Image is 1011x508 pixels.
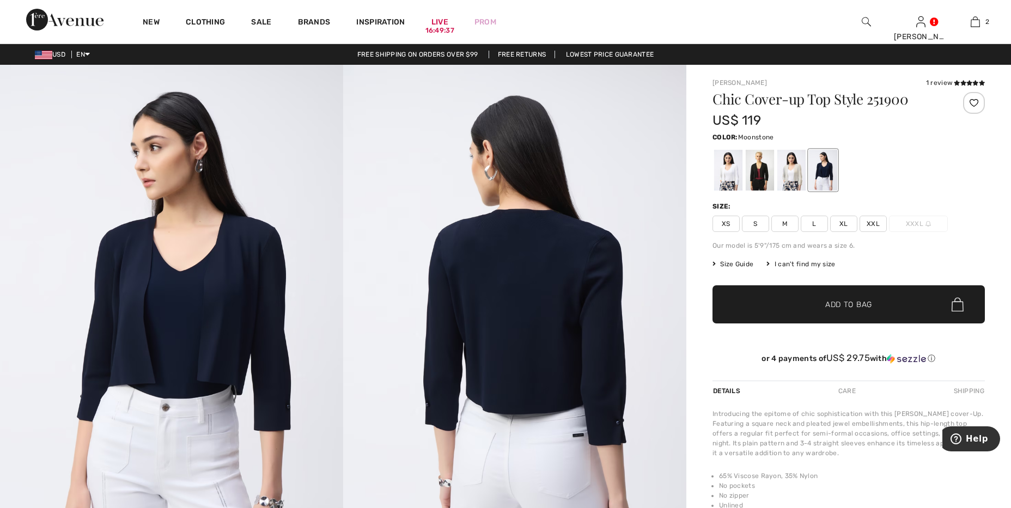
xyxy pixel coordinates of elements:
[712,259,753,269] span: Size Guide
[826,352,870,363] span: US$ 29.75
[35,51,70,58] span: USD
[862,15,871,28] img: search the website
[889,216,948,232] span: XXXL
[712,241,985,250] div: Our model is 5'9"/175 cm and wears a size 6.
[951,381,985,401] div: Shipping
[801,216,828,232] span: L
[926,78,985,88] div: 1 review
[76,51,90,58] span: EN
[809,150,837,191] div: Midnight Blue
[985,17,989,27] span: 2
[349,51,487,58] a: Free shipping on orders over $99
[298,17,331,29] a: Brands
[887,354,926,364] img: Sezzle
[916,16,925,27] a: Sign In
[251,17,271,29] a: Sale
[860,216,887,232] span: XXL
[719,481,985,491] li: No pockets
[829,381,865,401] div: Care
[712,79,767,87] a: [PERSON_NAME]
[714,150,742,191] div: Vanilla 30
[738,133,774,141] span: Moonstone
[719,491,985,500] li: No zipper
[894,31,947,42] div: [PERSON_NAME]
[830,216,857,232] span: XL
[925,221,931,227] img: ring-m.svg
[742,216,769,232] span: S
[26,9,103,30] img: 1ère Avenue
[474,16,496,28] a: Prom
[712,409,985,458] div: Introducing the epitome of chic sophistication with this [PERSON_NAME] cover-Up. Featuring a squa...
[489,51,556,58] a: Free Returns
[712,201,733,211] div: Size:
[35,51,52,59] img: US Dollar
[431,16,448,28] a: Live16:49:37
[712,92,940,106] h1: Chic Cover-up Top Style 251900
[712,133,738,141] span: Color:
[777,150,806,191] div: Moonstone
[766,259,835,269] div: I can't find my size
[356,17,405,29] span: Inspiration
[143,17,160,29] a: New
[825,299,872,310] span: Add to Bag
[746,150,774,191] div: Black
[557,51,663,58] a: Lowest Price Guarantee
[186,17,225,29] a: Clothing
[712,216,740,232] span: XS
[712,353,985,368] div: or 4 payments ofUS$ 29.75withSezzle Click to learn more about Sezzle
[948,15,1002,28] a: 2
[425,26,454,36] div: 16:49:37
[712,113,761,128] span: US$ 119
[719,471,985,481] li: 65% Viscose Rayon, 35% Nylon
[952,297,964,311] img: Bag.svg
[712,285,985,323] button: Add to Bag
[771,216,799,232] span: M
[971,15,980,28] img: My Bag
[916,15,925,28] img: My Info
[712,381,743,401] div: Details
[942,426,1000,454] iframe: Opens a widget where you can find more information
[712,353,985,364] div: or 4 payments of with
